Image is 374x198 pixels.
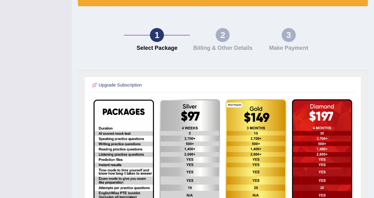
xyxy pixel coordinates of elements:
div: 1 [150,28,164,42]
h4: Make Payment [259,45,319,51]
h4: Billing & Other Details [193,45,252,51]
div: 2 [216,28,230,42]
h4: Select Package [127,45,187,51]
div: 3 [282,28,296,42]
h2: Upgrade Subscription [91,81,255,89]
